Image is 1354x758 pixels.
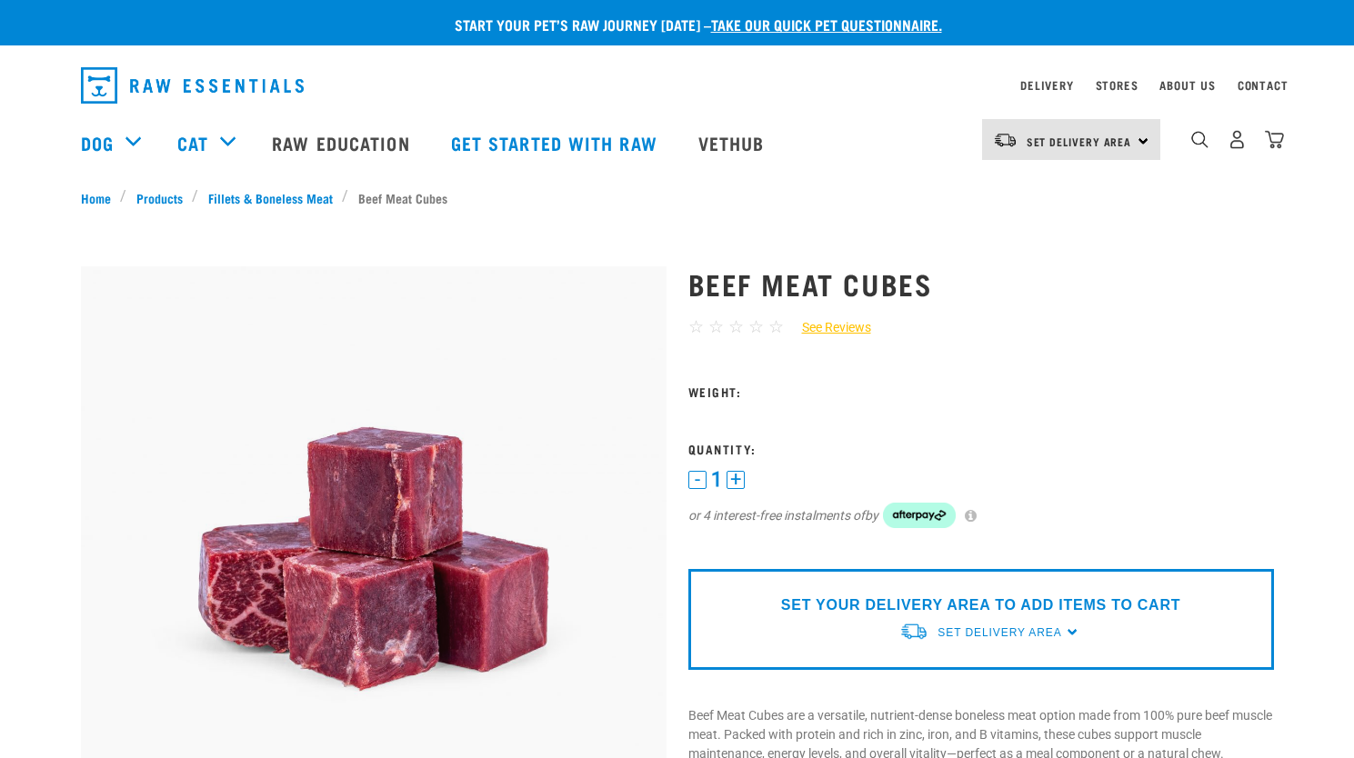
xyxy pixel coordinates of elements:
[1096,82,1138,88] a: Stores
[781,594,1180,616] p: SET YOUR DELIVERY AREA TO ADD ITEMS TO CART
[993,132,1018,148] img: van-moving.png
[1020,82,1073,88] a: Delivery
[198,188,342,207] a: Fillets & Boneless Meat
[688,503,1274,528] div: or 4 interest-free instalments of by
[177,129,208,156] a: Cat
[688,384,1274,398] h3: Weight:
[899,622,928,641] img: van-moving.png
[1265,130,1284,149] img: home-icon@2x.png
[81,67,304,104] img: Raw Essentials Logo
[728,316,744,337] span: ☆
[1228,130,1247,149] img: user.png
[1159,82,1215,88] a: About Us
[81,188,1274,207] nav: breadcrumbs
[81,129,114,156] a: Dog
[768,316,784,337] span: ☆
[748,316,764,337] span: ☆
[784,318,871,337] a: See Reviews
[883,503,956,528] img: Afterpay
[688,442,1274,455] h3: Quantity:
[727,471,745,489] button: +
[66,60,1289,111] nav: dropdown navigation
[708,316,724,337] span: ☆
[126,188,192,207] a: Products
[254,106,432,179] a: Raw Education
[688,316,704,337] span: ☆
[1238,82,1289,88] a: Contact
[711,470,722,489] span: 1
[433,106,680,179] a: Get started with Raw
[1191,131,1209,148] img: home-icon-1@2x.png
[688,267,1274,300] h1: Beef Meat Cubes
[688,471,707,489] button: -
[81,188,121,207] a: Home
[711,20,942,28] a: take our quick pet questionnaire.
[1027,138,1132,145] span: Set Delivery Area
[680,106,787,179] a: Vethub
[938,626,1061,639] span: Set Delivery Area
